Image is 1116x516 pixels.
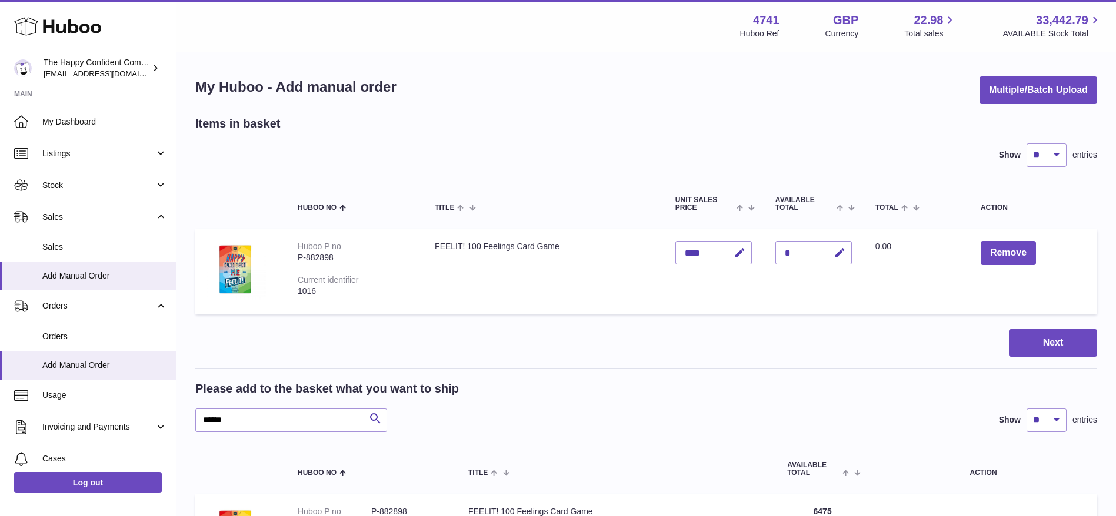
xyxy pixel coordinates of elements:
span: Sales [42,242,167,253]
span: Add Manual Order [42,270,167,282]
span: 33,442.79 [1036,12,1088,28]
a: 22.98 Total sales [904,12,957,39]
td: FEELIT! 100 Feelings Card Game [423,229,664,314]
a: 33,442.79 AVAILABLE Stock Total [1002,12,1102,39]
h1: My Huboo - Add manual order [195,78,397,96]
span: 0.00 [875,242,891,251]
a: Log out [14,472,162,493]
div: P-882898 [298,252,411,263]
div: The Happy Confident Company [44,57,149,79]
span: 22.98 [914,12,943,28]
span: AVAILABLE Stock Total [1002,28,1102,39]
span: Stock [42,180,155,191]
span: Orders [42,331,167,342]
label: Show [999,149,1021,160]
span: My Dashboard [42,116,167,128]
span: Cases [42,453,167,464]
span: Invoicing and Payments [42,421,155,433]
h2: Items in basket [195,116,281,132]
span: AVAILABLE Total [775,196,834,212]
button: Multiple/Batch Upload [980,76,1097,104]
span: [EMAIL_ADDRESS][DOMAIN_NAME] [44,69,173,78]
th: Action [870,450,1097,488]
strong: 4741 [753,12,779,28]
div: 1016 [298,286,411,297]
span: AVAILABLE Total [787,461,840,477]
img: FEELIT! 100 Feelings Card Game [207,241,266,300]
span: Total [875,204,898,212]
span: Huboo no [298,204,337,212]
span: entries [1072,414,1097,425]
span: Orders [42,300,155,311]
div: Action [981,204,1085,212]
span: Listings [42,148,155,159]
div: Huboo P no [298,242,341,251]
span: entries [1072,149,1097,160]
button: Next [1009,329,1097,357]
span: Sales [42,212,155,223]
span: Total sales [904,28,957,39]
span: Title [435,204,454,212]
div: Currency [825,28,859,39]
span: Usage [42,390,167,401]
div: Huboo Ref [740,28,779,39]
strong: GBP [833,12,858,28]
div: Current identifier [298,275,359,284]
img: internalAdmin-4741@internal.huboo.com [14,59,32,77]
label: Show [999,414,1021,425]
h2: Please add to the basket what you want to ship [195,381,459,397]
span: Unit Sales Price [675,196,734,212]
span: Huboo no [298,469,337,477]
span: Title [468,469,488,477]
button: Remove [981,241,1036,265]
span: Add Manual Order [42,360,167,371]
